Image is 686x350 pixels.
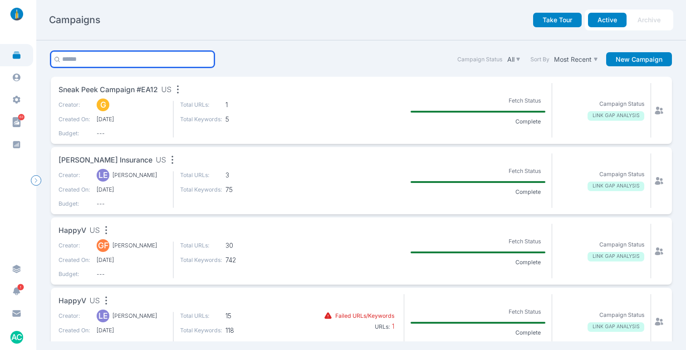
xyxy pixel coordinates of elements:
[89,296,100,307] span: US
[97,186,167,194] span: [DATE]
[390,322,394,330] span: 1
[628,13,670,27] button: Archive
[588,252,644,261] p: LINK GAP ANALYSIS
[97,340,167,349] span: ---
[59,326,90,335] p: Created On:
[504,95,545,106] p: Fetch Status
[18,114,24,120] span: 63
[97,326,167,335] span: [DATE]
[375,323,390,330] b: URLs:
[97,200,167,208] span: ---
[156,155,166,166] span: US
[599,241,644,249] p: Campaign Status
[59,270,90,278] p: Budget:
[97,115,167,123] span: [DATE]
[510,188,545,196] p: Complete
[225,242,268,250] span: 30
[533,13,582,27] button: Take Tour
[59,242,90,250] p: Creator:
[180,256,222,264] p: Total Keywords:
[225,171,268,179] span: 3
[161,84,171,96] span: US
[180,186,222,194] p: Total Keywords:
[588,322,644,332] p: LINK GAP ANALYSIS
[59,129,90,138] p: Budget:
[59,115,90,123] p: Created On:
[457,55,502,64] label: Campaign Status
[510,258,545,266] p: Complete
[180,115,222,123] p: Total Keywords:
[59,296,86,307] span: HappyV
[504,306,545,317] p: Fetch Status
[180,101,222,109] p: Total URLs:
[225,115,268,123] span: 5
[97,129,167,138] span: ---
[588,13,627,27] button: Active
[505,54,522,65] button: All
[97,270,167,278] span: ---
[504,236,545,247] p: Fetch Status
[180,171,222,179] p: Total URLs:
[225,326,268,335] span: 118
[553,54,600,65] button: Most Recent
[89,225,100,237] span: US
[59,84,158,96] span: Sneak Peek Campaign #EA12
[510,118,545,126] p: Complete
[97,256,167,264] span: [DATE]
[59,340,90,349] p: Budget:
[530,55,549,64] label: Sort By
[59,225,86,237] span: HappyV
[225,186,268,194] span: 75
[606,52,672,67] button: New Campaign
[335,312,394,320] p: Failed URLs/Keywords
[225,256,268,264] span: 742
[113,312,157,320] p: [PERSON_NAME]
[113,242,157,250] p: [PERSON_NAME]
[599,311,644,319] p: Campaign Status
[225,101,268,109] span: 1
[113,171,157,179] p: [PERSON_NAME]
[97,239,109,252] div: GF
[7,8,26,20] img: linklaunch_small.2ae18699.png
[599,100,644,108] p: Campaign Status
[59,200,90,208] p: Budget:
[180,312,222,320] p: Total URLs:
[180,242,222,250] p: Total URLs:
[599,170,644,178] p: Campaign Status
[59,312,90,320] p: Creator:
[507,55,514,64] p: All
[59,155,152,166] span: [PERSON_NAME] Insurance
[59,256,90,264] p: Created On:
[59,101,90,109] p: Creator:
[97,310,109,322] div: LE
[59,171,90,179] p: Creator:
[225,312,268,320] span: 15
[180,326,222,335] p: Total Keywords:
[588,182,644,191] p: LINK GAP ANALYSIS
[588,111,644,121] p: LINK GAP ANALYSIS
[554,55,592,64] p: Most Recent
[504,165,545,177] p: Fetch Status
[510,329,545,337] p: Complete
[97,169,109,182] div: LE
[49,14,100,26] h2: Campaigns
[97,99,109,111] div: G
[59,186,90,194] p: Created On:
